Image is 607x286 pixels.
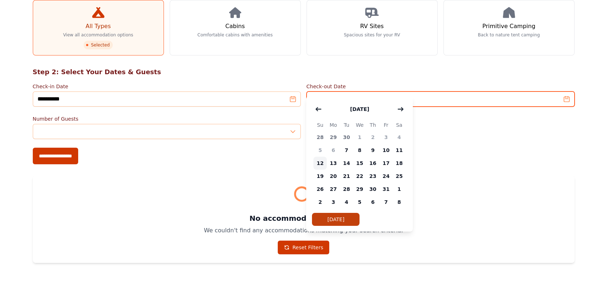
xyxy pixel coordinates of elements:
span: 11 [393,144,406,157]
p: View all accommodation options [63,32,133,38]
h3: Cabins [225,22,245,31]
span: We [353,121,366,129]
span: 29 [327,131,340,144]
span: 2 [366,131,380,144]
span: 1 [393,183,406,196]
p: Back to nature tent camping [478,32,540,38]
span: 25 [393,170,406,183]
p: We couldn't find any accommodations matching your search criteria. [41,226,566,235]
a: Reset Filters [278,241,330,254]
h3: RV Sites [360,22,384,31]
span: 19 [313,170,327,183]
h3: Primitive Camping [482,22,535,31]
span: Fr [379,121,393,129]
span: 3 [327,196,340,209]
span: 12 [313,157,327,170]
span: 8 [353,144,366,157]
span: 27 [327,183,340,196]
span: 20 [327,170,340,183]
span: Tu [340,121,353,129]
span: 30 [340,131,353,144]
span: Selected [84,41,112,49]
span: 31 [379,183,393,196]
button: [DATE] [343,102,376,116]
span: Mo [327,121,340,129]
span: 24 [379,170,393,183]
h3: No accommodations found [41,213,566,223]
span: 13 [327,157,340,170]
span: 16 [366,157,380,170]
span: 5 [353,196,366,209]
span: 5 [313,144,327,157]
span: 23 [366,170,380,183]
button: [DATE] [312,213,360,226]
span: 26 [313,183,327,196]
span: 2 [313,196,327,209]
span: 6 [327,144,340,157]
span: Th [366,121,380,129]
span: 18 [393,157,406,170]
span: Sa [393,121,406,129]
span: 14 [340,157,353,170]
span: 4 [340,196,353,209]
span: 7 [340,144,353,157]
span: 7 [379,196,393,209]
span: 4 [393,131,406,144]
span: 10 [379,144,393,157]
span: 21 [340,170,353,183]
label: Check-out Date [307,83,575,90]
span: 29 [353,183,366,196]
span: 3 [379,131,393,144]
span: 28 [313,131,327,144]
span: 30 [366,183,380,196]
h2: Step 2: Select Your Dates & Guests [33,67,575,77]
span: Su [313,121,327,129]
span: 9 [366,144,380,157]
span: 15 [353,157,366,170]
span: 1 [353,131,366,144]
span: 6 [366,196,380,209]
p: Comfortable cabins with amenities [197,32,273,38]
label: Check-in Date [33,83,301,90]
p: Spacious sites for your RV [344,32,400,38]
span: 28 [340,183,353,196]
span: 17 [379,157,393,170]
h3: All Types [85,22,111,31]
span: 8 [393,196,406,209]
span: 22 [353,170,366,183]
label: Number of Guests [33,115,301,122]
